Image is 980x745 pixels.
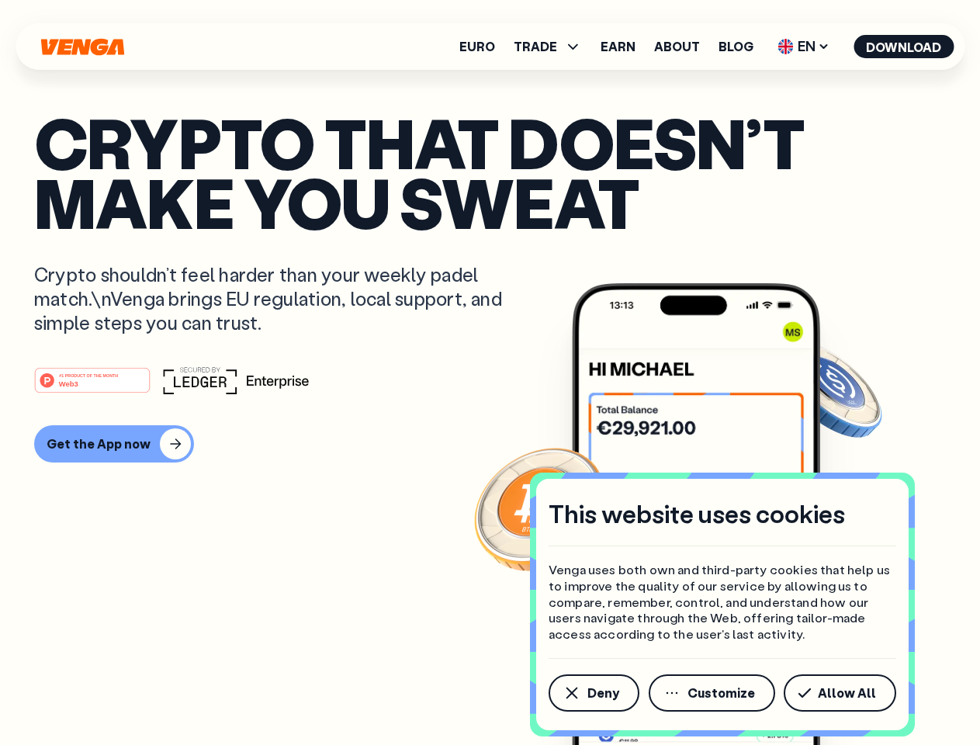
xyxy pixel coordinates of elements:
button: Allow All [784,674,896,712]
p: Crypto shouldn’t feel harder than your weekly padel match.\nVenga brings EU regulation, local sup... [34,262,525,335]
h4: This website uses cookies [549,497,845,530]
span: EN [772,34,835,59]
img: USDC coin [774,334,885,445]
a: Get the App now [34,425,946,463]
p: Crypto that doesn’t make you sweat [34,113,946,231]
a: #1 PRODUCT OF THE MONTHWeb3 [34,376,151,397]
a: Earn [601,40,635,53]
a: Blog [719,40,753,53]
span: TRADE [514,37,582,56]
tspan: Web3 [59,379,78,387]
tspan: #1 PRODUCT OF THE MONTH [59,372,118,377]
span: Deny [587,687,619,699]
img: flag-uk [777,39,793,54]
div: Get the App now [47,436,151,452]
span: Allow All [818,687,876,699]
button: Customize [649,674,775,712]
button: Get the App now [34,425,194,463]
p: Venga uses both own and third-party cookies that help us to improve the quality of our service by... [549,562,896,643]
a: About [654,40,700,53]
a: Euro [459,40,495,53]
span: Customize [687,687,755,699]
svg: Home [39,38,126,56]
button: Download [854,35,954,58]
button: Deny [549,674,639,712]
img: Bitcoin [471,438,611,578]
span: TRADE [514,40,557,53]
